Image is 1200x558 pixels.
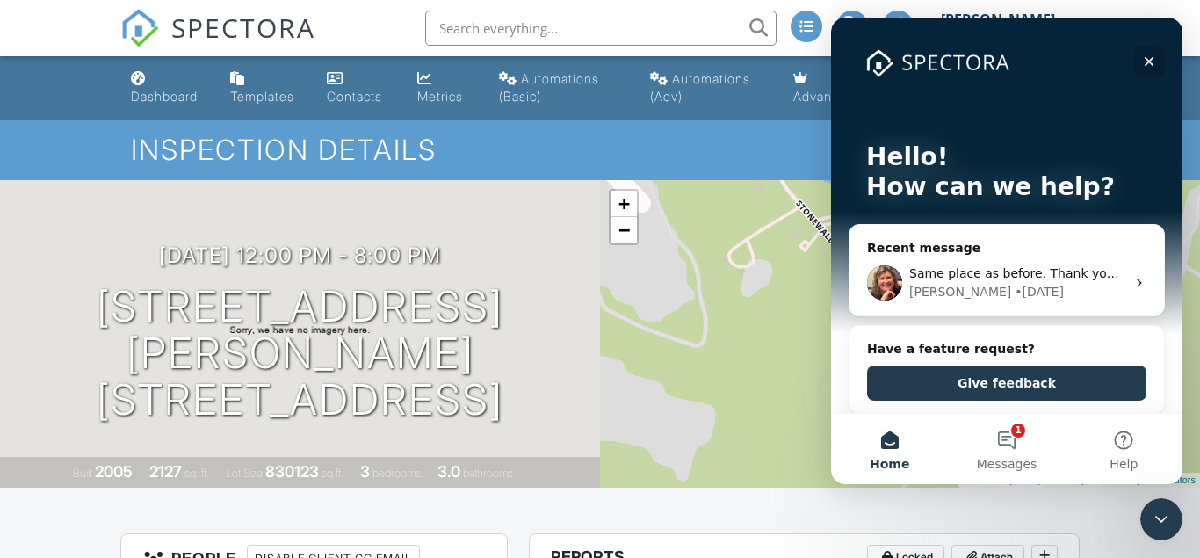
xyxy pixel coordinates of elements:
[793,89,855,104] div: Advanced
[499,71,599,104] div: Automations (Basic)
[831,18,1182,484] iframe: Intercom live chat
[425,11,777,46] input: Search everything...
[149,462,182,481] div: 2127
[327,89,382,104] div: Contacts
[320,63,397,113] a: Contacts
[36,322,315,341] h2: Have a feature request?
[73,467,92,480] span: Built
[95,462,133,481] div: 2005
[235,396,351,467] button: Help
[226,467,263,480] span: Lot Size
[223,63,306,113] a: Templates
[78,265,180,284] div: [PERSON_NAME]
[184,467,209,480] span: sq. ft.
[437,462,460,481] div: 3.0
[171,9,315,46] span: SPECTORA
[302,28,334,60] div: Close
[131,89,198,104] div: Dashboard
[410,63,477,113] a: Metrics
[1140,498,1182,540] iframe: Intercom live chat
[120,24,315,61] a: SPECTORA
[618,192,630,214] span: +
[786,63,869,113] a: Advanced
[146,440,206,453] span: Messages
[463,467,513,480] span: bathrooms
[372,467,421,480] span: bedrooms
[184,265,233,284] div: • [DATE]
[78,249,441,263] span: Same place as before. Thank you. -- Sent from for Android.
[643,63,772,113] a: Automations (Advanced)
[131,134,1068,165] h1: Inspection Details
[28,284,572,423] h1: [STREET_ADDRESS] [PERSON_NAME][STREET_ADDRESS]
[360,462,370,481] div: 3
[278,440,307,453] span: Help
[650,71,750,104] div: Automations (Adv)
[159,243,441,267] h3: [DATE] 12:00 pm - 8:00 pm
[611,217,637,243] a: Zoom out
[120,9,159,47] img: The Best Home Inspection Software - Spectora
[265,462,319,481] div: 830123
[941,11,1055,28] div: [PERSON_NAME]
[230,89,294,104] div: Templates
[611,191,637,217] a: Zoom in
[117,396,234,467] button: Messages
[36,348,315,383] button: Give feedback
[618,219,630,241] span: −
[492,63,629,113] a: Automations (Basic)
[124,63,209,113] a: Dashboard
[417,89,463,104] div: Metrics
[39,440,78,453] span: Home
[322,467,343,480] span: sq.ft.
